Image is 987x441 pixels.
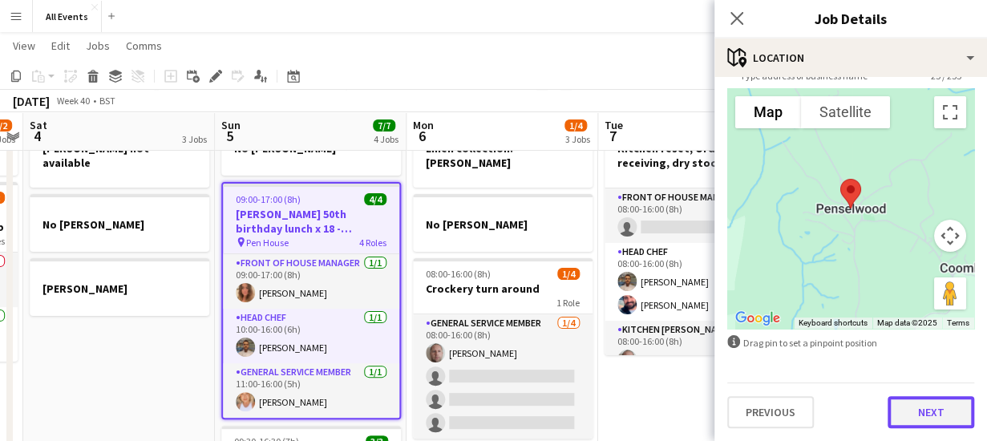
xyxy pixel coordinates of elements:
a: Open this area in Google Maps (opens a new window) [731,308,784,329]
button: Next [888,396,974,428]
button: Drag Pegman onto the map to open Street View [934,277,966,310]
span: 1/4 [557,268,580,280]
div: 4 Jobs [374,133,398,145]
h3: Crockery turn around [413,281,593,296]
h3: Job Details [714,8,987,29]
app-job-card: 09:00-17:00 (8h)4/4[PERSON_NAME] 50th birthday lunch x 18 - [GEOGRAPHIC_DATA] Pen House4 RolesFro... [221,182,401,419]
app-card-role: Head Chef1/110:00-16:00 (6h)[PERSON_NAME] [223,309,399,363]
div: 3 Jobs [565,133,590,145]
h3: [PERSON_NAME] [30,281,209,296]
app-card-role: Front of House Manager1/109:00-17:00 (8h)[PERSON_NAME] [223,254,399,309]
app-card-role: Head Chef2/208:00-16:00 (8h)[PERSON_NAME][PERSON_NAME] [605,243,784,321]
span: Sat [30,118,47,132]
a: Terms (opens in new tab) [947,318,969,327]
span: 7 [602,127,623,145]
a: View [6,35,42,56]
div: 3 Jobs [182,133,207,145]
span: 4 [27,127,47,145]
button: Keyboard shortcuts [799,318,868,329]
span: 7/7 [373,119,395,131]
div: BST [99,95,115,107]
span: Jobs [86,38,110,53]
app-job-card: [PERSON_NAME] not available [30,118,209,188]
app-job-card: 08:00-16:00 (8h)4/5Kitchen reset, Order receiving, dry stock, bread and cake day4 RolesFront of H... [605,118,784,355]
h3: [PERSON_NAME] 50th birthday lunch x 18 - [GEOGRAPHIC_DATA] [223,207,399,236]
span: Comms [126,38,162,53]
div: Location [714,38,987,77]
a: Jobs [79,35,116,56]
span: 6 [411,127,434,145]
h3: No [PERSON_NAME] [413,217,593,232]
span: Sun [221,118,241,132]
button: Show satellite imagery [801,96,890,128]
span: Week 40 [53,95,93,107]
div: Drag pin to set a pinpoint position [727,335,974,350]
button: All Events [33,1,102,32]
span: Mon [413,118,434,132]
button: Toggle fullscreen view [934,96,966,128]
span: 08:00-16:00 (8h) [426,268,491,280]
h3: No [PERSON_NAME] [30,217,209,232]
h3: [PERSON_NAME] not available [30,141,209,170]
app-job-card: [PERSON_NAME] [30,258,209,316]
h3: Kitchen reset, Order receiving, dry stock, bread and cake day [605,141,784,170]
app-card-role: General service member1/111:00-16:00 (5h)[PERSON_NAME] [223,363,399,418]
a: Edit [45,35,76,56]
button: Show street map [735,96,801,128]
span: 4/4 [364,193,386,205]
app-job-card: Linen collection: [PERSON_NAME] [413,118,593,188]
app-card-role: Front of House Manager0/108:00-16:00 (8h) [605,188,784,243]
span: View [13,38,35,53]
span: Tue [605,118,623,132]
span: 5 [219,127,241,145]
button: Previous [727,396,814,428]
a: Comms [119,35,168,56]
app-card-role: General service member1/408:00-16:00 (8h)[PERSON_NAME] [413,314,593,439]
span: Map data ©2025 [877,318,937,327]
div: [DATE] [13,93,50,109]
span: Pen House [246,237,289,249]
app-job-card: 08:00-16:00 (8h)1/4Crockery turn around1 RoleGeneral service member1/408:00-16:00 (8h)[PERSON_NAME] [413,258,593,439]
span: 1/4 [564,119,587,131]
button: Map camera controls [934,220,966,252]
app-job-card: No [PERSON_NAME] [30,194,209,252]
span: 09:00-17:00 (8h) [236,193,301,205]
span: 4 Roles [359,237,386,249]
span: 1 Role [556,297,580,309]
app-card-role: Kitchen [PERSON_NAME]1/108:00-16:00 (8h)[PERSON_NAME] [605,321,784,375]
app-job-card: No [PERSON_NAME] [413,194,593,252]
img: Google [731,308,784,329]
h3: Linen collection: [PERSON_NAME] [413,141,593,170]
span: Edit [51,38,70,53]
